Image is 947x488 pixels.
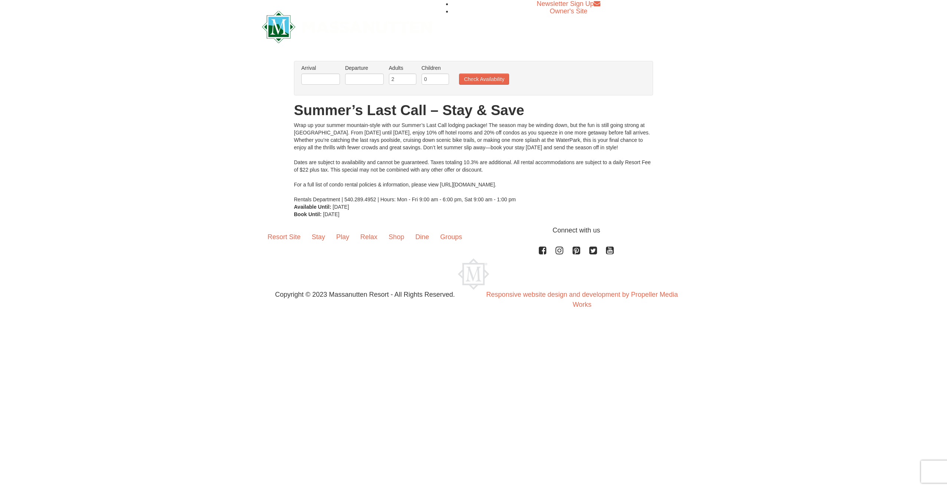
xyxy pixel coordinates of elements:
a: Responsive website design and development by Propeller Media Works [486,291,678,308]
p: Copyright © 2023 Massanutten Resort - All Rights Reserved. [256,290,473,300]
a: Owner's Site [550,7,587,15]
span: [DATE] [323,211,340,217]
label: Departure [345,64,384,72]
p: Connect with us [262,225,685,235]
a: Massanutten Resort [262,17,432,35]
a: Play [331,225,355,248]
div: Wrap up your summer mountain-style with our Summer’s Last Call lodging package! The season may be... [294,121,653,203]
label: Children [422,64,449,72]
span: [DATE] [333,204,349,210]
a: Groups [435,225,468,248]
a: Shop [383,225,410,248]
a: Dine [410,225,435,248]
a: Resort Site [262,225,306,248]
a: Relax [355,225,383,248]
img: Massanutten Resort Logo [458,258,489,290]
label: Arrival [301,64,340,72]
button: Check Availability [459,74,509,85]
h1: Summer’s Last Call – Stay & Save [294,103,653,118]
strong: Book Until: [294,211,322,217]
strong: Available Until: [294,204,331,210]
label: Adults [389,64,416,72]
img: Massanutten Resort Logo [262,11,432,43]
a: Stay [306,225,331,248]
